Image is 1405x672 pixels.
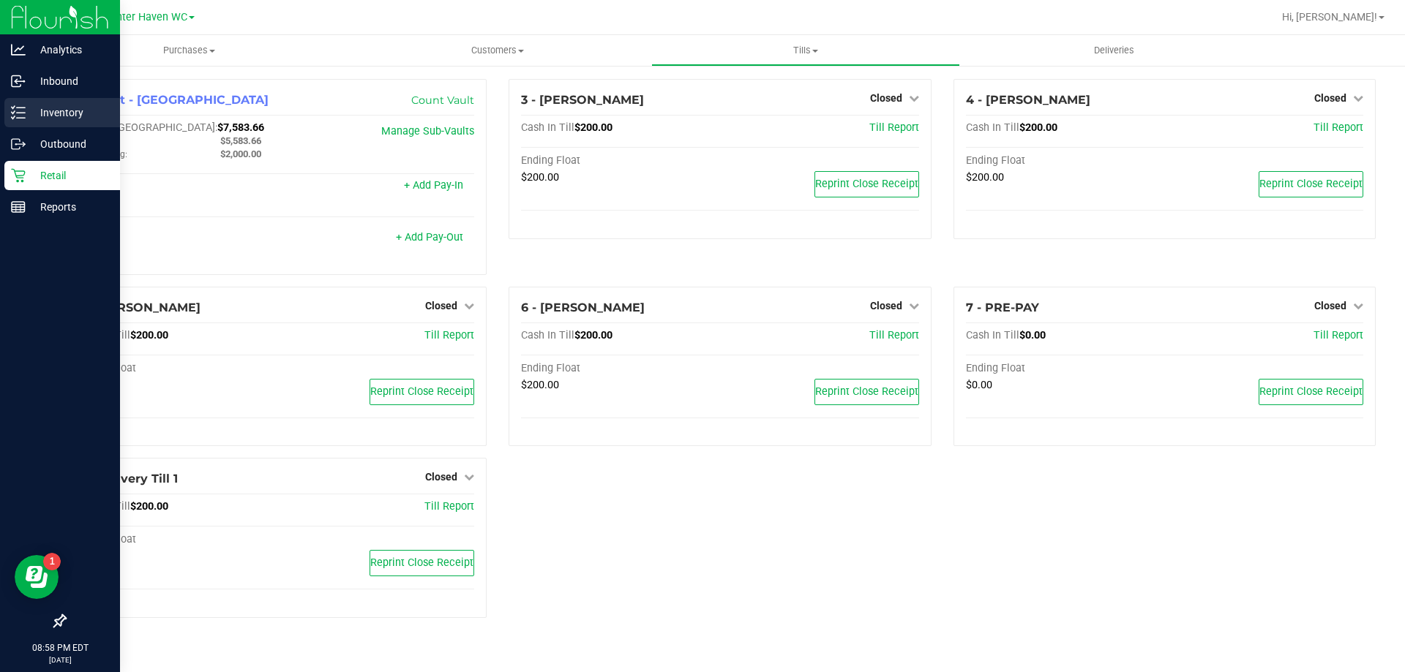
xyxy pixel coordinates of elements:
a: Till Report [424,500,474,513]
a: Count Vault [411,94,474,107]
div: Pay-Ins [77,181,276,194]
span: $200.00 [1019,121,1057,134]
span: 6 - [PERSON_NAME] [521,301,645,314]
inline-svg: Outbound [11,137,26,151]
a: Till Report [869,121,919,134]
span: $200.00 [574,121,612,134]
span: Cash In [GEOGRAPHIC_DATA]: [77,121,217,134]
p: Outbound [26,135,113,153]
span: Cash In Till [521,121,574,134]
span: Deliveries [1074,44,1154,57]
span: $7,583.66 [217,121,264,134]
span: 3 - [PERSON_NAME] [521,93,644,107]
span: Closed [1314,92,1346,104]
span: $0.00 [966,379,992,391]
span: Closed [870,300,902,312]
span: Closed [425,300,457,312]
div: Ending Float [77,533,276,546]
div: Ending Float [966,362,1165,375]
span: $200.00 [130,329,168,341]
iframe: Resource center [15,555,59,599]
span: 8 - Delivery Till 1 [77,472,178,486]
span: Hi, [PERSON_NAME]! [1282,11,1377,23]
p: Inventory [26,104,113,121]
span: Closed [1314,300,1346,312]
span: 5 - [PERSON_NAME] [77,301,201,314]
p: Retail [26,167,113,184]
div: Ending Float [966,154,1165,167]
span: Purchases [35,44,343,57]
span: $200.00 [521,171,559,184]
span: Closed [425,471,457,483]
span: Customers [344,44,651,57]
span: Reprint Close Receipt [370,385,473,398]
span: $200.00 [130,500,168,513]
p: 08:58 PM EDT [7,641,113,654]
a: Tills [651,35,959,66]
inline-svg: Inventory [11,105,26,120]
span: Reprint Close Receipt [370,556,473,569]
p: Reports [26,198,113,216]
a: Till Report [1314,121,1363,134]
div: Ending Float [77,362,276,375]
button: Reprint Close Receipt [370,550,474,576]
span: Cash In Till [521,329,574,341]
span: $0.00 [1019,329,1046,341]
a: + Add Pay-Out [396,231,463,243]
span: Tills [652,44,959,57]
span: $200.00 [521,379,559,391]
span: 4 - [PERSON_NAME] [966,93,1090,107]
div: Ending Float [521,362,720,375]
span: $5,583.66 [220,135,261,146]
span: Closed [870,92,902,104]
span: Reprint Close Receipt [815,178,918,190]
button: Reprint Close Receipt [814,171,919,197]
span: 7 - PRE-PAY [966,301,1039,314]
span: Cash In Till [966,329,1019,341]
span: Reprint Close Receipt [815,385,918,398]
span: Reprint Close Receipt [1259,385,1363,398]
button: Reprint Close Receipt [814,379,919,405]
a: Till Report [869,329,919,341]
p: Inbound [26,72,113,90]
a: Purchases [35,35,343,66]
a: Manage Sub-Vaults [381,125,474,137]
button: Reprint Close Receipt [1259,171,1363,197]
span: Winter Haven WC [104,11,187,23]
span: Reprint Close Receipt [1259,178,1363,190]
inline-svg: Retail [11,168,26,183]
span: $200.00 [574,329,612,341]
span: $200.00 [966,171,1004,184]
p: Analytics [26,41,113,58]
a: Till Report [424,329,474,341]
inline-svg: Reports [11,200,26,214]
span: $2,000.00 [220,148,261,159]
span: Cash In Till [966,121,1019,134]
button: Reprint Close Receipt [1259,379,1363,405]
inline-svg: Inbound [11,74,26,88]
p: [DATE] [7,654,113,665]
a: Deliveries [960,35,1268,66]
a: + Add Pay-In [404,179,463,192]
button: Reprint Close Receipt [370,379,474,405]
a: Customers [343,35,651,66]
div: Ending Float [521,154,720,167]
a: Till Report [1314,329,1363,341]
iframe: Resource center unread badge [43,553,61,570]
span: 1 - Vault - [GEOGRAPHIC_DATA] [77,93,269,107]
inline-svg: Analytics [11,42,26,57]
div: Pay-Outs [77,233,276,246]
